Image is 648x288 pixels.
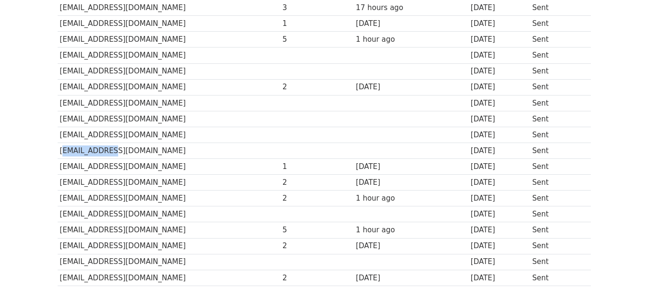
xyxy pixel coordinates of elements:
[356,2,466,13] div: 17 hours ago
[356,34,466,45] div: 1 hour ago
[58,238,281,254] td: [EMAIL_ADDRESS][DOMAIN_NAME]
[282,2,351,13] div: 3
[471,98,528,109] div: [DATE]
[58,159,281,175] td: [EMAIL_ADDRESS][DOMAIN_NAME]
[58,175,281,191] td: [EMAIL_ADDRESS][DOMAIN_NAME]
[530,111,583,127] td: Sent
[471,240,528,252] div: [DATE]
[58,270,281,286] td: [EMAIL_ADDRESS][DOMAIN_NAME]
[600,242,648,288] iframe: Chat Widget
[530,32,583,48] td: Sent
[58,32,281,48] td: [EMAIL_ADDRESS][DOMAIN_NAME]
[530,79,583,95] td: Sent
[471,161,528,172] div: [DATE]
[58,127,281,143] td: [EMAIL_ADDRESS][DOMAIN_NAME]
[58,111,281,127] td: [EMAIL_ADDRESS][DOMAIN_NAME]
[356,240,466,252] div: [DATE]
[58,79,281,95] td: [EMAIL_ADDRESS][DOMAIN_NAME]
[282,161,351,172] div: 1
[530,222,583,238] td: Sent
[58,63,281,79] td: [EMAIL_ADDRESS][DOMAIN_NAME]
[530,159,583,175] td: Sent
[530,63,583,79] td: Sent
[282,82,351,93] div: 2
[471,273,528,284] div: [DATE]
[471,256,528,267] div: [DATE]
[471,2,528,13] div: [DATE]
[530,270,583,286] td: Sent
[471,193,528,204] div: [DATE]
[471,209,528,220] div: [DATE]
[530,127,583,143] td: Sent
[471,66,528,77] div: [DATE]
[471,177,528,188] div: [DATE]
[530,191,583,206] td: Sent
[58,143,281,159] td: [EMAIL_ADDRESS][DOMAIN_NAME]
[471,18,528,29] div: [DATE]
[530,143,583,159] td: Sent
[282,34,351,45] div: 5
[471,145,528,156] div: [DATE]
[356,177,466,188] div: [DATE]
[58,206,281,222] td: [EMAIL_ADDRESS][DOMAIN_NAME]
[58,48,281,63] td: [EMAIL_ADDRESS][DOMAIN_NAME]
[471,130,528,141] div: [DATE]
[356,193,466,204] div: 1 hour ago
[530,95,583,111] td: Sent
[58,254,281,270] td: [EMAIL_ADDRESS][DOMAIN_NAME]
[282,193,351,204] div: 2
[471,114,528,125] div: [DATE]
[530,48,583,63] td: Sent
[530,254,583,270] td: Sent
[58,16,281,32] td: [EMAIL_ADDRESS][DOMAIN_NAME]
[356,225,466,236] div: 1 hour ago
[356,161,466,172] div: [DATE]
[471,225,528,236] div: [DATE]
[282,18,351,29] div: 1
[471,82,528,93] div: [DATE]
[530,206,583,222] td: Sent
[356,82,466,93] div: [DATE]
[356,18,466,29] div: [DATE]
[471,50,528,61] div: [DATE]
[282,273,351,284] div: 2
[471,34,528,45] div: [DATE]
[282,240,351,252] div: 2
[530,16,583,32] td: Sent
[282,225,351,236] div: 5
[58,95,281,111] td: [EMAIL_ADDRESS][DOMAIN_NAME]
[530,175,583,191] td: Sent
[282,177,351,188] div: 2
[58,191,281,206] td: [EMAIL_ADDRESS][DOMAIN_NAME]
[356,273,466,284] div: [DATE]
[58,222,281,238] td: [EMAIL_ADDRESS][DOMAIN_NAME]
[530,238,583,254] td: Sent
